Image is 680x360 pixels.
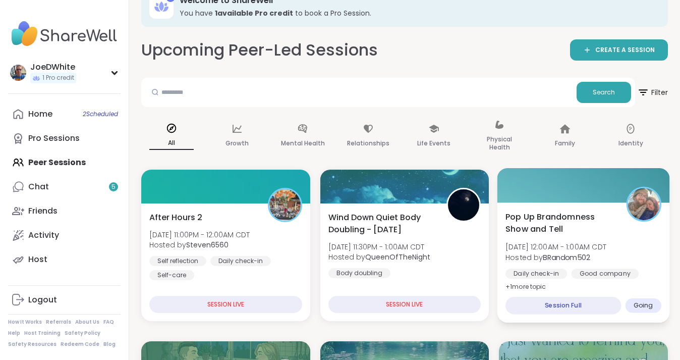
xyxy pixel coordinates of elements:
img: JoeDWhite [10,65,26,81]
span: Filter [637,80,668,105]
span: Hosted by [328,252,430,262]
div: SESSION LIVE [149,296,302,313]
div: Daily check-in [505,269,567,279]
a: About Us [75,319,99,326]
b: BRandom502 [543,252,591,262]
a: Safety Resources [8,341,56,348]
a: Activity [8,223,121,247]
span: After Hours 2 [149,212,202,224]
div: JoeDWhite [30,62,76,73]
img: Steven6560 [269,189,301,221]
p: All [149,137,194,150]
div: Logout [28,294,57,305]
h3: You have to book a Pro Session. [180,8,654,18]
span: 2 Scheduled [83,110,118,118]
a: Host [8,247,121,272]
a: FAQ [103,319,114,326]
div: Self reflection [149,256,206,266]
a: How It Works [8,319,42,326]
p: Relationships [347,137,389,149]
div: Pro Sessions [28,133,80,144]
div: Host [28,254,47,265]
img: BRandom502 [628,188,660,220]
span: Pop Up Brandomness Show and Tell [505,211,615,235]
img: ShareWell Nav Logo [8,16,121,52]
span: 1 Pro credit [42,74,74,82]
span: Going [634,301,653,310]
span: Hosted by [505,252,606,262]
button: Search [577,82,631,103]
div: Home [28,109,52,120]
p: Mental Health [281,137,325,149]
span: [DATE] 12:00AM - 1:00AM CDT [505,242,606,252]
p: Family [555,137,575,149]
div: Good company [572,269,639,279]
span: [DATE] 11:30PM - 1:00AM CDT [328,242,430,252]
p: Life Events [417,137,450,149]
span: 5 [111,183,116,191]
a: Host Training [24,330,61,337]
a: CREATE A SESSION [570,39,668,61]
span: Wind Down Quiet Body Doubling - [DATE] [328,212,436,236]
b: Steven6560 [186,240,229,250]
button: Filter [637,78,668,107]
div: Chat [28,181,49,192]
div: SESSION LIVE [328,296,481,313]
h2: Upcoming Peer-Led Sessions [141,39,378,62]
a: Referrals [46,319,71,326]
p: Growth [225,137,249,149]
a: Friends [8,199,121,223]
div: Session Full [505,297,621,315]
p: Physical Health [477,133,522,153]
span: Search [593,88,615,97]
a: Help [8,330,20,337]
a: Pro Sessions [8,126,121,150]
a: Logout [8,288,121,312]
img: QueenOfTheNight [448,189,479,221]
b: 1 available Pro credit [215,8,293,18]
span: CREATE A SESSION [595,46,655,55]
a: Redeem Code [61,341,99,348]
a: Blog [103,341,116,348]
b: QueenOfTheNight [365,252,430,262]
div: Activity [28,230,59,241]
p: Identity [618,137,643,149]
span: [DATE] 11:00PM - 12:00AM CDT [149,230,250,240]
div: Friends [28,205,58,217]
div: Body doubling [328,268,390,278]
div: Daily check-in [210,256,271,266]
a: Chat5 [8,175,121,199]
div: Self-care [149,270,194,280]
a: Safety Policy [65,330,100,337]
span: Hosted by [149,240,250,250]
a: Home2Scheduled [8,102,121,126]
